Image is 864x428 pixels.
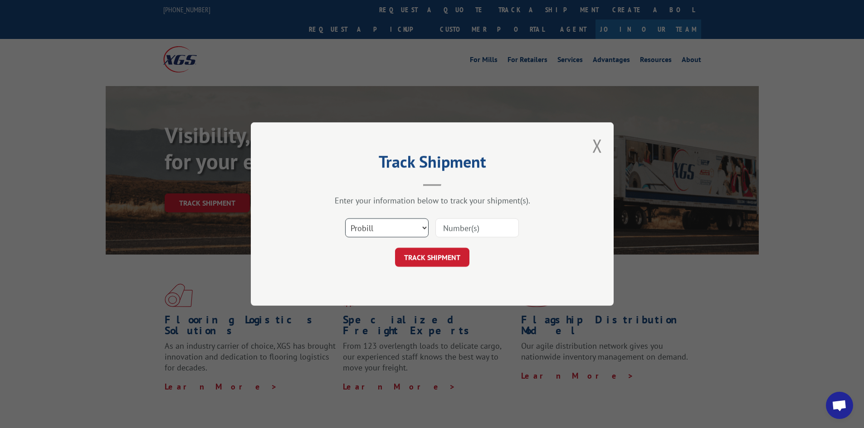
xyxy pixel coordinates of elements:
[826,392,853,419] div: Open chat
[592,134,602,158] button: Close modal
[296,155,568,173] h2: Track Shipment
[435,218,519,237] input: Number(s)
[395,248,469,267] button: TRACK SHIPMENT
[296,195,568,206] div: Enter your information below to track your shipment(s).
